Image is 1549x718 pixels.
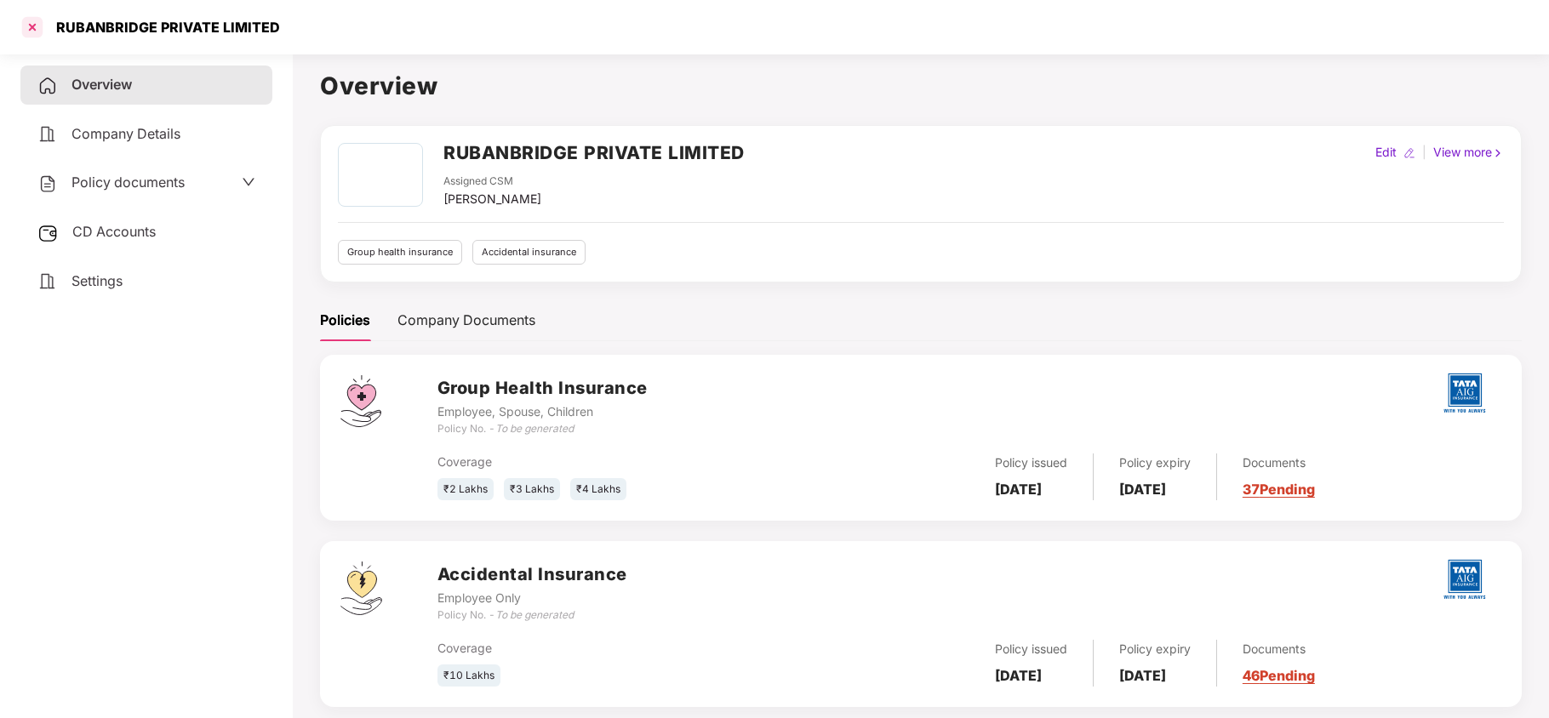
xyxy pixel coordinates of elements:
img: svg+xml;base64,PHN2ZyB4bWxucz0iaHR0cDovL3d3dy53My5vcmcvMjAwMC9zdmciIHdpZHRoPSI0OS4zMjEiIGhlaWdodD... [340,561,382,615]
div: Assigned CSM [443,174,541,190]
img: svg+xml;base64,PHN2ZyB4bWxucz0iaHR0cDovL3d3dy53My5vcmcvMjAwMC9zdmciIHdpZHRoPSIyNCIgaGVpZ2h0PSIyNC... [37,271,58,292]
img: tatag.png [1435,363,1495,423]
div: Group health insurance [338,240,462,265]
div: Policy issued [995,640,1067,658]
div: ₹3 Lakhs [504,478,560,501]
img: svg+xml;base64,PHN2ZyB4bWxucz0iaHR0cDovL3d3dy53My5vcmcvMjAwMC9zdmciIHdpZHRoPSIyNCIgaGVpZ2h0PSIyNC... [37,76,58,96]
div: ₹2 Lakhs [437,478,494,501]
img: svg+xml;base64,PHN2ZyB4bWxucz0iaHR0cDovL3d3dy53My5vcmcvMjAwMC9zdmciIHdpZHRoPSI0Ny43MTQiIGhlaWdodD... [340,375,381,427]
img: editIcon [1403,147,1415,159]
img: svg+xml;base64,PHN2ZyB3aWR0aD0iMjUiIGhlaWdodD0iMjQiIHZpZXdCb3g9IjAgMCAyNSAyNCIgZmlsbD0ibm9uZSIgeG... [37,223,59,243]
span: Company Details [71,125,180,142]
img: svg+xml;base64,PHN2ZyB4bWxucz0iaHR0cDovL3d3dy53My5vcmcvMjAwMC9zdmciIHdpZHRoPSIyNCIgaGVpZ2h0PSIyNC... [37,174,58,194]
h1: Overview [320,67,1522,105]
h2: RUBANBRIDGE PRIVATE LIMITED [443,139,745,167]
div: | [1419,143,1430,162]
a: 46 Pending [1243,667,1315,684]
div: Policy No. - [437,421,648,437]
div: Policy expiry [1119,640,1191,658]
b: [DATE] [1119,667,1166,684]
div: Employee Only [437,589,627,607]
img: tatag.png [1435,550,1495,609]
img: svg+xml;base64,PHN2ZyB4bWxucz0iaHR0cDovL3d3dy53My5vcmcvMjAwMC9zdmciIHdpZHRoPSIyNCIgaGVpZ2h0PSIyNC... [37,124,58,145]
div: [PERSON_NAME] [443,190,541,208]
div: Coverage [437,639,792,658]
div: Policy No. - [437,607,627,624]
div: Coverage [437,453,792,471]
b: [DATE] [1119,481,1166,498]
i: To be generated [495,422,574,435]
div: Policies [320,310,370,331]
div: ₹10 Lakhs [437,664,500,687]
div: Edit [1372,143,1400,162]
h3: Group Health Insurance [437,375,648,402]
div: Documents [1243,453,1315,472]
h3: Accidental Insurance [437,561,627,588]
div: Policy expiry [1119,453,1191,472]
i: To be generated [495,608,574,621]
span: Overview [71,76,132,93]
div: Employee, Spouse, Children [437,402,648,421]
b: [DATE] [995,481,1042,498]
span: down [242,175,255,189]
div: Policy issued [995,453,1067,472]
div: RUBANBRIDGE PRIVATE LIMITED [46,19,280,36]
img: rightIcon [1492,147,1504,159]
div: ₹4 Lakhs [570,478,626,501]
div: View more [1430,143,1507,162]
span: Policy documents [71,174,185,191]
div: Company Documents [397,310,535,331]
b: [DATE] [995,667,1042,684]
span: CD Accounts [72,223,156,240]
span: Settings [71,272,123,289]
div: Documents [1243,640,1315,658]
a: 37 Pending [1243,481,1315,498]
div: Accidental insurance [472,240,586,265]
